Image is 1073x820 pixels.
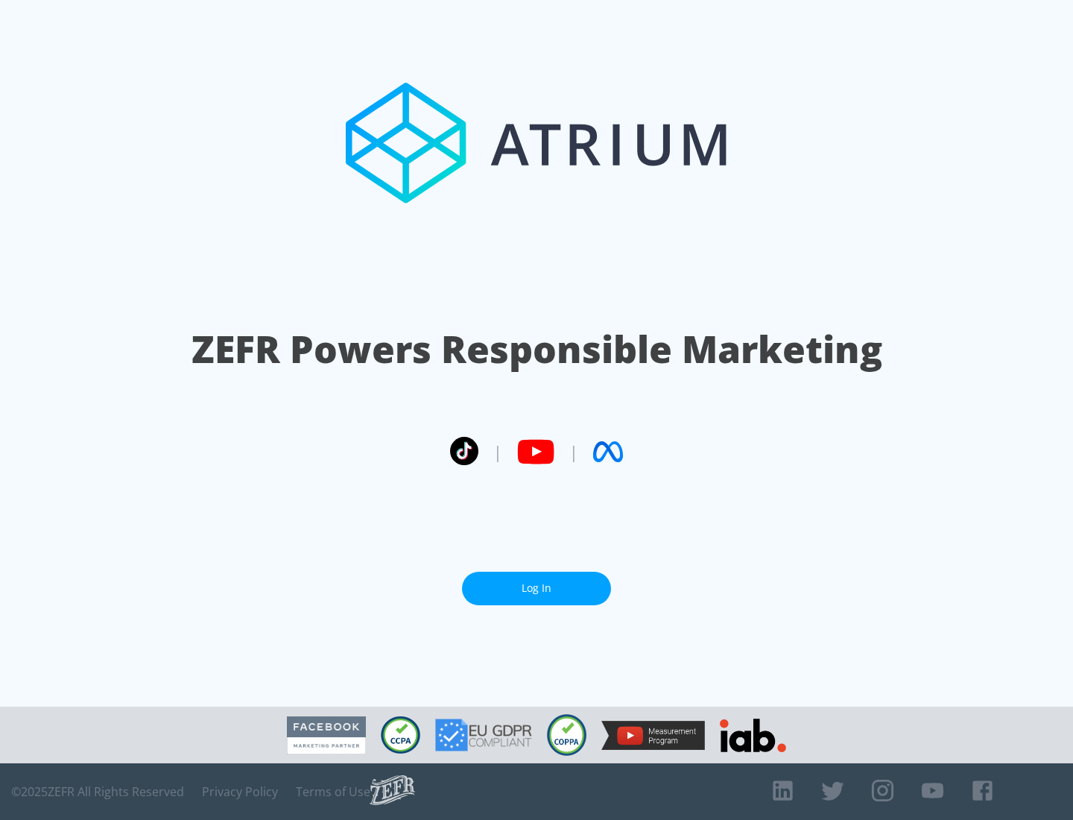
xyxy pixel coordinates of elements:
img: Facebook Marketing Partner [287,716,366,754]
img: COPPA Compliant [547,714,586,756]
a: Privacy Policy [202,784,278,799]
h1: ZEFR Powers Responsible Marketing [192,324,882,375]
span: © 2025 ZEFR All Rights Reserved [11,784,184,799]
a: Terms of Use [296,784,370,799]
span: | [569,441,578,463]
img: CCPA Compliant [381,716,420,754]
img: GDPR Compliant [435,719,532,751]
a: Log In [462,572,611,605]
img: IAB [720,719,786,752]
span: | [493,441,502,463]
img: YouTube Measurement Program [601,721,705,750]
